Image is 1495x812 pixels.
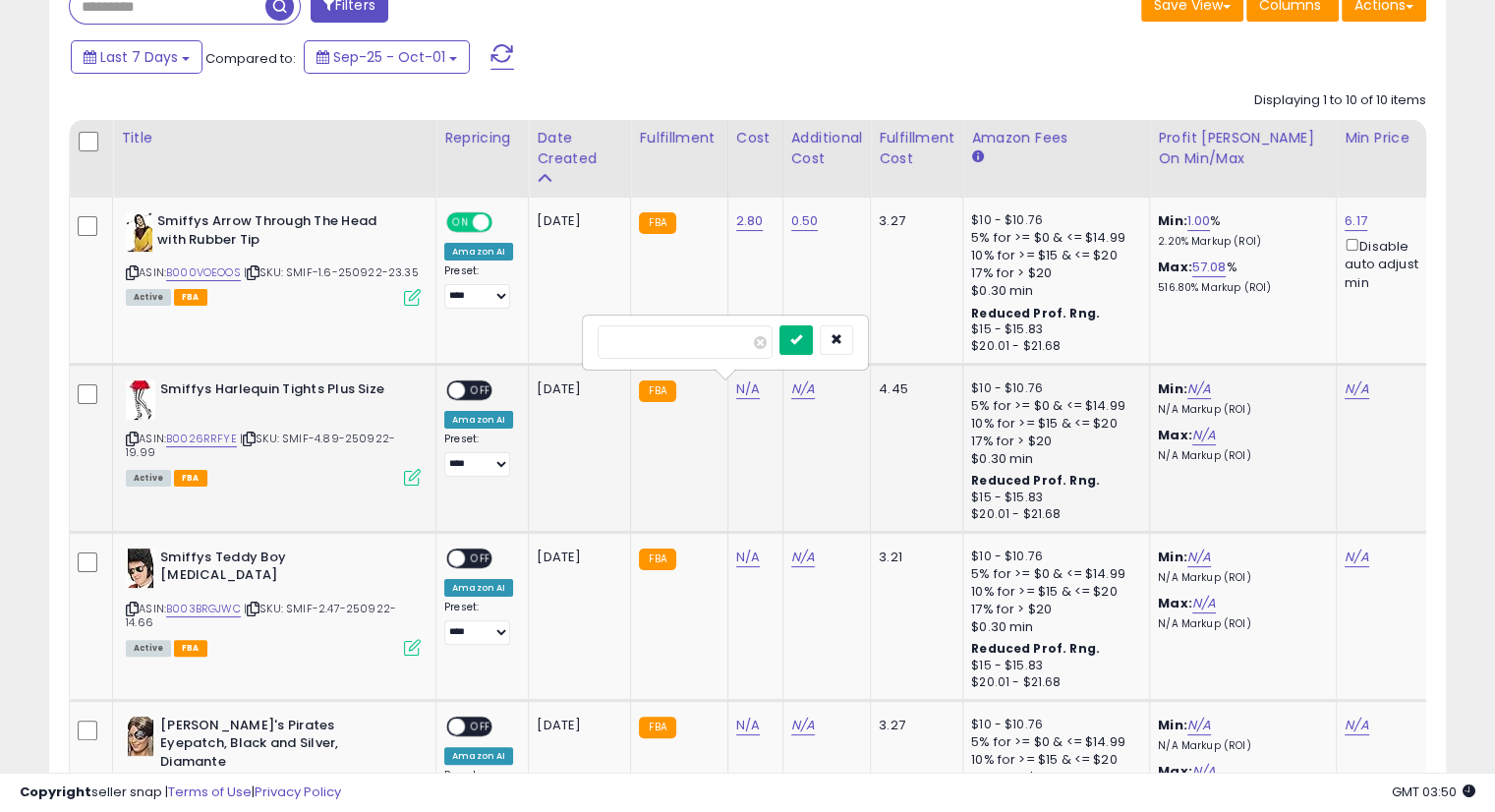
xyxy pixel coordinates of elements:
[465,382,496,399] span: OFF
[971,321,1134,338] div: $15 - $15.83
[971,506,1134,523] div: $20.01 - $21.68
[448,214,473,231] span: ON
[639,549,675,570] small: FBA
[444,747,513,765] div: Amazon AI
[971,128,1141,148] div: Amazon Fees
[1192,594,1216,613] a: N/A
[1158,379,1187,398] b: Min:
[971,549,1134,565] div: $10 - $10.76
[1158,235,1321,249] p: 2.20% Markup (ROI)
[1158,449,1321,463] p: N/A Markup (ROI)
[444,579,513,597] div: Amazon AI
[971,674,1134,691] div: $20.01 - $21.68
[126,431,395,460] span: | SKU: SMIF-4.89-250922-19.99
[736,379,760,399] a: N/A
[168,783,252,801] a: Terms of Use
[971,264,1134,282] div: 17% for > $20
[160,549,399,590] b: Smiffys Teddy Boy [MEDICAL_DATA]
[971,490,1134,506] div: $15 - $15.83
[1345,235,1439,292] div: Disable auto adjust min
[157,212,396,254] b: Smiffys Arrow Through The Head with Rubber Tip
[174,289,207,306] span: FBA
[166,264,241,281] a: B000VOEOOS
[971,450,1134,468] div: $0.30 min
[971,415,1134,433] div: 10% for >= $15 & <= $20
[465,550,496,566] span: OFF
[1345,548,1368,567] a: N/A
[1158,716,1187,734] b: Min:
[126,212,421,304] div: ASIN:
[1187,548,1211,567] a: N/A
[1187,716,1211,735] a: N/A
[444,433,513,477] div: Preset:
[971,472,1100,489] b: Reduced Prof. Rng.
[537,128,622,169] div: Date Created
[126,380,421,484] div: ASIN:
[736,716,760,735] a: N/A
[736,128,775,148] div: Cost
[333,47,445,67] span: Sep-25 - Oct-01
[1158,739,1321,753] p: N/A Markup (ROI)
[1345,379,1368,399] a: N/A
[971,148,983,166] small: Amazon Fees.
[1345,716,1368,735] a: N/A
[1158,548,1187,566] b: Min:
[166,431,237,447] a: B0026RRFYE
[100,47,178,67] span: Last 7 Days
[1158,594,1192,612] b: Max:
[791,211,819,231] a: 0.50
[971,717,1134,733] div: $10 - $10.76
[971,618,1134,636] div: $0.30 min
[126,549,421,654] div: ASIN:
[1392,783,1475,801] span: 2025-10-9 03:50 GMT
[1158,259,1321,295] div: %
[971,583,1134,601] div: 10% for >= $15 & <= $20
[971,229,1134,247] div: 5% for >= $0 & <= $14.99
[879,212,948,230] div: 3.27
[244,264,419,280] span: | SKU: SMIF-1.6-250922-23.35
[971,751,1134,769] div: 10% for >= $15 & <= $20
[304,40,470,74] button: Sep-25 - Oct-01
[1150,120,1337,198] th: The percentage added to the cost of goods (COGS) that forms the calculator for Min & Max prices.
[791,128,863,169] div: Additional Cost
[971,282,1134,300] div: $0.30 min
[879,549,948,566] div: 3.21
[791,379,815,399] a: N/A
[1158,403,1321,417] p: N/A Markup (ROI)
[1158,128,1328,169] div: Profit [PERSON_NAME] on Min/Max
[971,305,1100,321] b: Reduced Prof. Rng.
[736,548,760,567] a: N/A
[879,128,954,169] div: Fulfillment Cost
[971,640,1100,657] b: Reduced Prof. Rng.
[537,212,615,230] div: [DATE]
[444,128,520,148] div: Repricing
[465,718,496,734] span: OFF
[20,783,91,801] strong: Copyright
[1345,128,1446,148] div: Min Price
[1254,91,1426,110] div: Displaying 1 to 10 of 10 items
[1158,211,1187,230] b: Min:
[537,380,615,398] div: [DATE]
[205,49,296,68] span: Compared to:
[20,783,341,802] div: seller snap | |
[444,411,513,429] div: Amazon AI
[971,380,1134,397] div: $10 - $10.76
[971,658,1134,674] div: $15 - $15.83
[1158,571,1321,585] p: N/A Markup (ROI)
[126,717,155,756] img: 51143VQe8QL._SL40_.jpg
[791,548,815,567] a: N/A
[639,212,675,234] small: FBA
[639,380,675,402] small: FBA
[1187,211,1211,231] a: 1.00
[639,128,719,148] div: Fulfillment
[489,214,521,231] span: OFF
[121,128,428,148] div: Title
[444,601,513,645] div: Preset:
[1158,212,1321,249] div: %
[126,470,171,487] span: All listings currently available for purchase on Amazon
[160,380,399,404] b: Smiffys Harlequin Tights Plus Size
[879,717,948,734] div: 3.27
[1345,211,1367,231] a: 6.17
[444,264,513,309] div: Preset:
[537,549,615,566] div: [DATE]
